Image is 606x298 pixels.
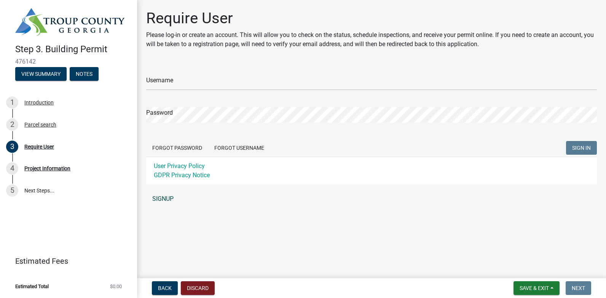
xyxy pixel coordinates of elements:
[158,285,172,291] span: Back
[15,44,131,55] h4: Step 3. Building Permit
[566,281,591,295] button: Next
[24,166,70,171] div: Project Information
[146,9,597,27] h1: Require User
[6,184,18,197] div: 5
[520,285,549,291] span: Save & Exit
[6,253,125,269] a: Estimated Fees
[15,284,49,289] span: Estimated Total
[572,145,591,151] span: SIGN IN
[154,162,205,170] a: User Privacy Policy
[146,191,597,207] a: SIGNUP
[15,67,67,81] button: View Summary
[15,71,67,77] wm-modal-confirm: Summary
[146,141,208,155] button: Forgot Password
[70,67,99,81] button: Notes
[6,96,18,109] div: 1
[15,8,125,36] img: Troup County, Georgia
[24,144,54,149] div: Require User
[514,281,560,295] button: Save & Exit
[24,100,54,105] div: Introduction
[24,122,56,127] div: Parcel search
[146,30,597,49] p: Please log-in or create an account. This will allow you to check on the status, schedule inspecti...
[152,281,178,295] button: Back
[110,284,122,289] span: $0.00
[6,162,18,175] div: 4
[6,141,18,153] div: 3
[181,281,215,295] button: Discard
[70,71,99,77] wm-modal-confirm: Notes
[572,285,585,291] span: Next
[566,141,597,155] button: SIGN IN
[15,58,122,65] span: 476142
[208,141,270,155] button: Forgot Username
[6,119,18,131] div: 2
[154,171,210,179] a: GDPR Privacy Notice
